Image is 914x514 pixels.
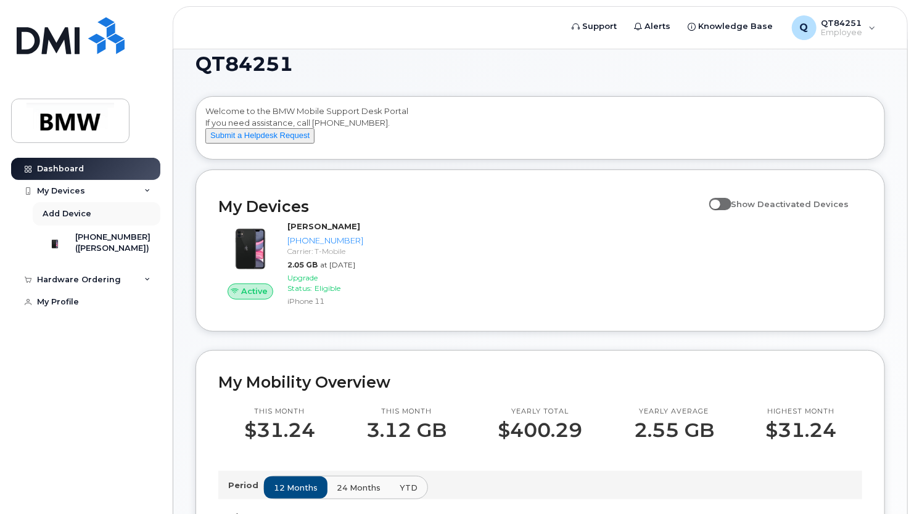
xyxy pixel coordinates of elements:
[731,199,849,209] span: Show Deactivated Devices
[196,55,293,73] span: QT84251
[287,246,363,256] div: Carrier: T-Mobile
[218,197,703,216] h2: My Devices
[680,14,782,39] a: Knowledge Base
[645,20,671,33] span: Alerts
[800,20,809,35] span: Q
[205,105,875,155] div: Welcome to the BMW Mobile Support Desk Portal If you need assistance, call [PHONE_NUMBER].
[337,482,381,494] span: 24 months
[218,373,862,391] h2: My Mobility Overview
[783,15,884,40] div: QT84251
[626,14,680,39] a: Alerts
[583,20,617,33] span: Support
[699,20,773,33] span: Knowledge Base
[498,419,583,441] p: $400.29
[634,419,714,441] p: 2.55 GB
[287,221,360,231] strong: [PERSON_NAME]
[821,28,863,38] span: Employee
[244,407,315,417] p: This month
[287,235,363,247] div: [PHONE_NUMBER]
[366,407,447,417] p: This month
[228,227,273,271] img: iPhone_11.jpg
[498,407,583,417] p: Yearly total
[709,192,719,202] input: Show Deactivated Devices
[287,260,318,269] span: 2.05 GB
[400,482,418,494] span: YTD
[765,407,836,417] p: Highest month
[218,221,368,309] a: Active[PERSON_NAME][PHONE_NUMBER]Carrier: T-Mobile2.05 GBat [DATE]Upgrade Status:EligibleiPhone 11
[287,273,318,293] span: Upgrade Status:
[366,419,447,441] p: 3.12 GB
[634,407,714,417] p: Yearly average
[860,460,905,505] iframe: Messenger Launcher
[244,419,315,441] p: $31.24
[320,260,355,269] span: at [DATE]
[564,14,626,39] a: Support
[205,128,315,144] button: Submit a Helpdesk Request
[765,419,836,441] p: $31.24
[287,296,363,306] div: iPhone 11
[241,285,268,297] span: Active
[315,284,340,293] span: Eligible
[205,130,315,140] a: Submit a Helpdesk Request
[228,479,263,491] p: Period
